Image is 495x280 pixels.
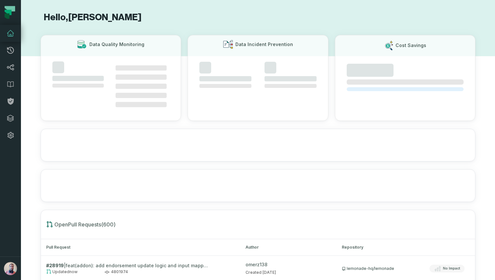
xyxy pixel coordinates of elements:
div: lemonade-hq/lemonade [342,266,394,271]
th: Author [240,239,337,256]
button: Data Quality Monitoring [41,35,181,121]
span: 4801974 [104,269,128,275]
h2: | feat(addon): add endorsement update logic and input mappers to support quote page [46,262,210,269]
relative-time: Sep 1, 2025, 3:47 PM GMT+3 [69,269,78,274]
strong: # 28919 [46,263,64,268]
h1: Hello, [PERSON_NAME] [41,12,475,23]
th: Pull Request [41,239,240,256]
img: avatar of Idan Shabi [4,262,17,275]
h3: Cost Savings [395,42,426,49]
span: Updated [46,269,78,275]
h1: Open Pull Requests ( 600 ) [46,221,480,228]
span: No Impact [443,266,460,271]
span: Created [246,270,276,275]
relative-time: Aug 27, 2025, 5:38 PM GMT+3 [263,270,276,275]
div: omerz138 [246,261,331,268]
th: Repository [337,239,475,256]
button: Cost Savings [335,35,475,121]
button: Data Incident Prevention [188,35,328,121]
h3: Data Incident Prevention [235,41,293,48]
h3: Data Quality Monitoring [89,41,144,48]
